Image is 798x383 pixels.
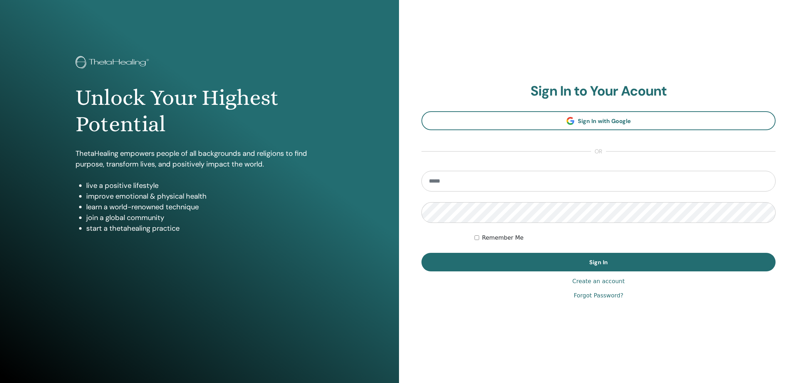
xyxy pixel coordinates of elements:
li: live a positive lifestyle [86,180,324,191]
a: Sign In with Google [421,111,776,130]
a: Create an account [572,277,625,286]
li: start a thetahealing practice [86,223,324,234]
button: Sign In [421,253,776,271]
label: Remember Me [482,234,524,242]
span: or [591,147,606,156]
a: Forgot Password? [574,291,623,300]
p: ThetaHealing empowers people of all backgrounds and religions to find purpose, transform lives, a... [76,148,324,169]
h2: Sign In to Your Acount [421,83,776,99]
span: Sign In with Google [578,117,631,125]
div: Keep me authenticated indefinitely or until I manually logout [475,234,776,242]
li: improve emotional & physical health [86,191,324,201]
span: Sign In [589,259,608,266]
li: learn a world-renowned technique [86,201,324,212]
li: join a global community [86,212,324,223]
h1: Unlock Your Highest Potential [76,85,324,138]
